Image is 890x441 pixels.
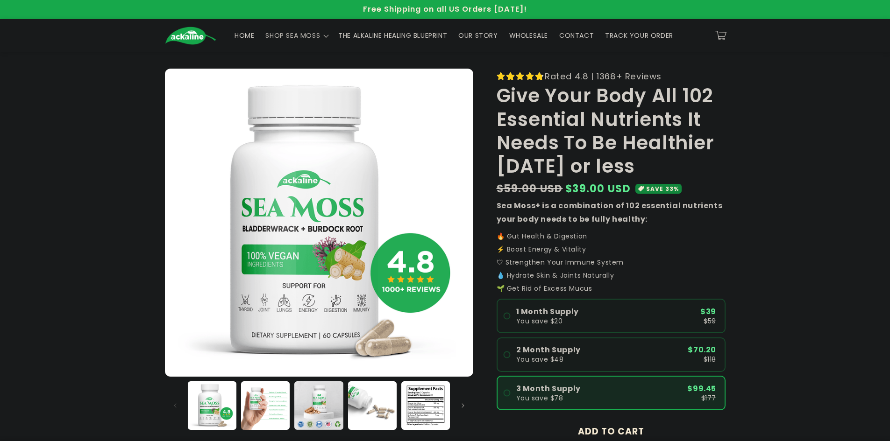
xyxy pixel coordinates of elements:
[497,181,563,196] s: $59.00 USD
[333,26,453,45] a: THE ALKALINE HEALING BLUEPRINT
[294,381,343,430] button: Load image 3 in gallery view
[688,346,716,354] span: $70.20
[504,26,554,45] a: WHOLESALE
[453,26,503,45] a: OUR STORY
[497,200,723,224] strong: Sea Moss+ is a combination of 102 essential nutrients your body needs to be fully healthy:
[497,233,726,279] p: 🔥 Gut Health & Digestion ⚡️ Boost Energy & Vitality 🛡 Strengthen Your Immune System 💧 Hydrate Ski...
[516,395,563,401] span: You save $78
[260,26,333,45] summary: SHOP SEA MOSS
[188,381,236,430] button: Load image 1 in gallery view
[265,31,320,40] span: SHOP SEA MOSS
[554,26,599,45] a: CONTACT
[516,356,564,363] span: You save $48
[458,31,498,40] span: OUR STORY
[599,26,679,45] a: TRACK YOUR ORDER
[338,31,447,40] span: THE ALKALINE HEALING BLUEPRINT
[516,318,563,324] span: You save $20
[497,84,726,178] h1: Give Your Body All 102 Essential Nutrients It Needs To Be Healthier [DATE] or less
[453,395,473,416] button: Slide right
[687,385,716,392] span: $99.45
[605,31,673,40] span: TRACK YOUR ORDER
[241,381,290,430] button: Load image 2 in gallery view
[545,69,662,84] span: Rated 4.8 | 1368+ Reviews
[165,27,216,45] img: Ackaline
[235,31,254,40] span: HOME
[565,181,631,196] span: $39.00 USD
[700,308,716,315] span: $39
[401,381,450,430] button: Load image 5 in gallery view
[497,285,726,292] p: 🌱 Get Rid of Excess Mucus
[229,26,260,45] a: HOME
[516,385,581,392] span: 3 Month Supply
[704,356,716,363] span: $118
[704,318,716,324] span: $59
[348,381,397,430] button: Load image 4 in gallery view
[516,346,581,354] span: 2 Month Supply
[363,4,527,14] span: Free Shipping on all US Orders [DATE]!
[165,69,473,432] media-gallery: Gallery Viewer
[516,308,579,315] span: 1 Month Supply
[559,31,594,40] span: CONTACT
[509,31,548,40] span: WHOLESALE
[165,395,185,416] button: Slide left
[701,395,716,401] span: $177
[646,184,679,194] span: SAVE 33%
